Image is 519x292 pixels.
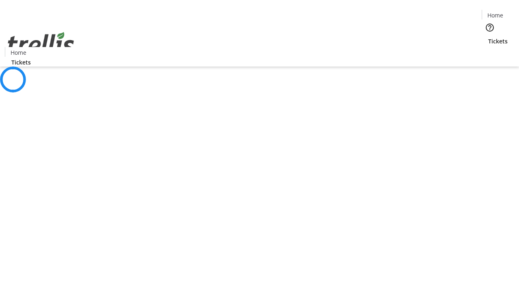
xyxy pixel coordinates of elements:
a: Tickets [5,58,37,67]
a: Tickets [482,37,514,45]
a: Home [5,48,31,57]
span: Home [11,48,26,57]
button: Help [482,19,498,36]
img: Orient E2E Organization j9Ja2GK1b9's Logo [5,23,77,64]
a: Home [482,11,508,19]
button: Cart [482,45,498,62]
span: Home [487,11,503,19]
span: Tickets [11,58,31,67]
span: Tickets [488,37,508,45]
